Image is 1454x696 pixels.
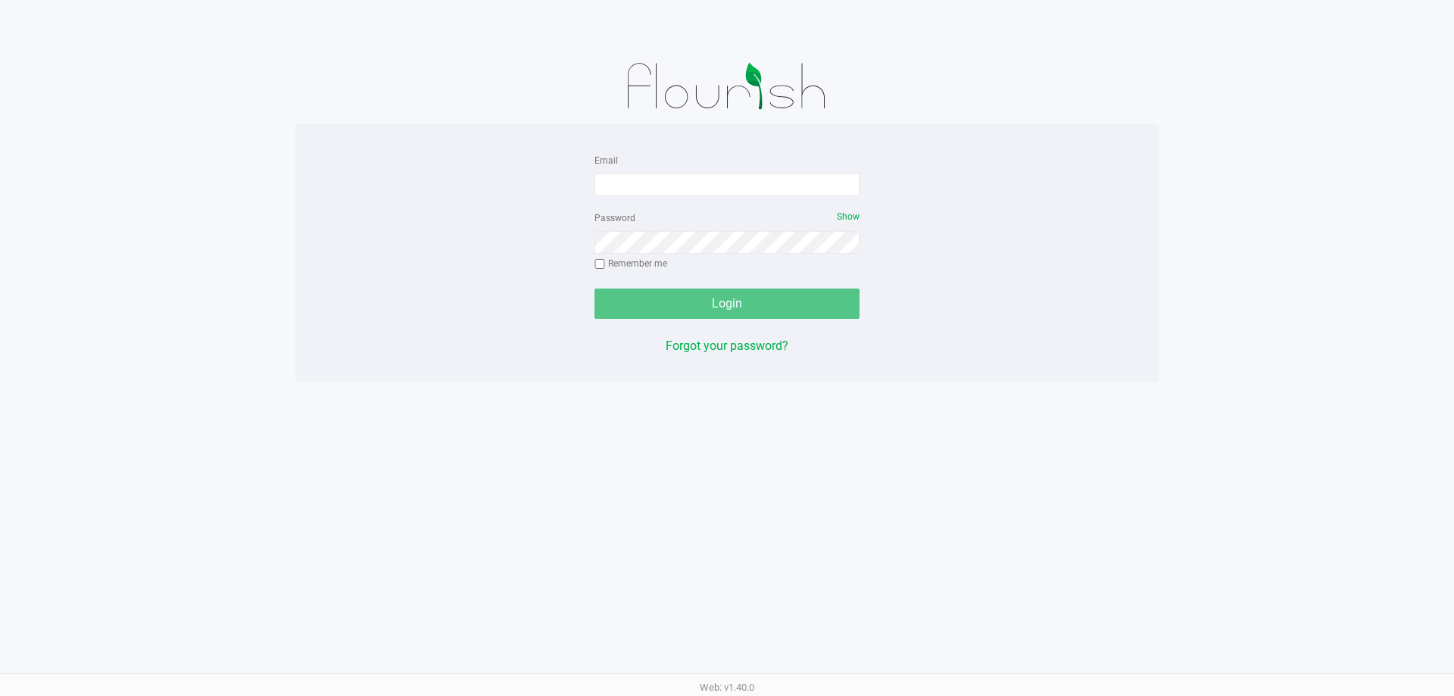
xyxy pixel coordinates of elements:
label: Password [594,211,635,225]
label: Email [594,154,618,167]
input: Remember me [594,259,605,270]
label: Remember me [594,257,667,270]
span: Web: v1.40.0 [700,682,754,693]
button: Forgot your password? [666,337,788,355]
span: Show [837,211,860,222]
